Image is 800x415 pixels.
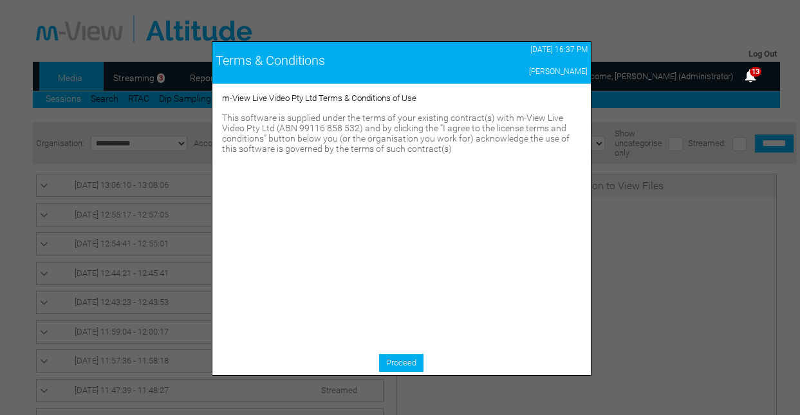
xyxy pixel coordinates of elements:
[222,113,570,154] span: This software is supplied under the terms of your existing contract(s) with m-View Live Video Pty...
[222,93,416,103] span: m-View Live Video Pty Ltd Terms & Conditions of Use
[743,68,758,84] img: bell25.png
[750,67,761,77] span: 13
[216,53,452,68] div: Terms & Conditions
[454,42,590,57] td: [DATE] 16:37 PM
[379,354,423,372] a: Proceed
[454,64,590,79] td: [PERSON_NAME]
